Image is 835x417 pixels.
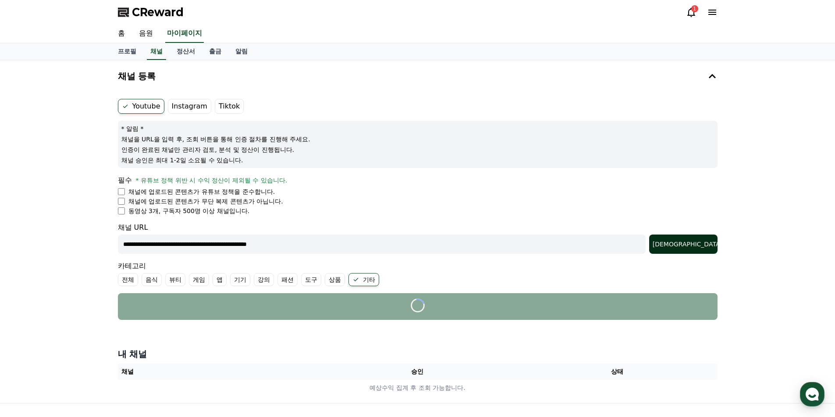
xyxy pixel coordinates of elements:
[649,235,718,254] button: [DEMOGRAPHIC_DATA]
[118,99,164,114] label: Youtube
[301,273,321,286] label: 도구
[170,43,202,60] a: 정산서
[121,145,714,154] p: 인증이 완료된 채널만 관리자 검토, 분석 및 정산이 진행됩니다.
[135,291,146,298] span: 설정
[118,71,156,81] h4: 채널 등록
[118,348,718,360] h4: 내 채널
[147,43,166,60] a: 채널
[168,99,211,114] label: Instagram
[128,197,283,206] p: 채널에 업로드된 콘텐츠가 무단 복제 콘텐츠가 아닙니다.
[118,261,718,286] div: 카테고리
[202,43,228,60] a: 출금
[113,277,168,299] a: 설정
[121,156,714,165] p: 채널 승인은 최대 1-2일 소요될 수 있습니다.
[165,273,185,286] label: 뷰티
[111,25,132,43] a: 홈
[686,7,696,18] a: 1
[189,273,209,286] label: 게임
[691,5,698,12] div: 1
[132,25,160,43] a: 음원
[228,43,255,60] a: 알림
[277,273,298,286] label: 패션
[118,380,718,396] td: 예상수익 집계 후 조회 가능합니다.
[118,364,318,380] th: 채널
[118,222,718,254] div: 채널 URL
[348,273,379,286] label: 기타
[121,135,714,144] p: 채널을 URL을 입력 후, 조회 버튼을 통해 인증 절차를 진행해 주세요.
[3,277,58,299] a: 홈
[317,364,517,380] th: 승인
[118,176,132,184] span: 필수
[213,273,227,286] label: 앱
[132,5,184,19] span: CReward
[517,364,717,380] th: 상태
[118,273,138,286] label: 전체
[230,273,250,286] label: 기기
[165,25,204,43] a: 마이페이지
[118,5,184,19] a: CReward
[128,207,250,215] p: 동영상 3개, 구독자 500명 이상 채널입니다.
[58,277,113,299] a: 대화
[325,273,345,286] label: 상품
[142,273,162,286] label: 음식
[136,177,288,184] span: * 유튜브 정책 위반 시 수익 정산이 제외될 수 있습니다.
[215,99,244,114] label: Tiktok
[653,240,714,249] div: [DEMOGRAPHIC_DATA]
[254,273,274,286] label: 강의
[114,64,721,88] button: 채널 등록
[80,291,91,298] span: 대화
[128,187,275,196] p: 채널에 업로드된 콘텐츠가 유튜브 정책을 준수합니다.
[111,43,143,60] a: 프로필
[28,291,33,298] span: 홈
